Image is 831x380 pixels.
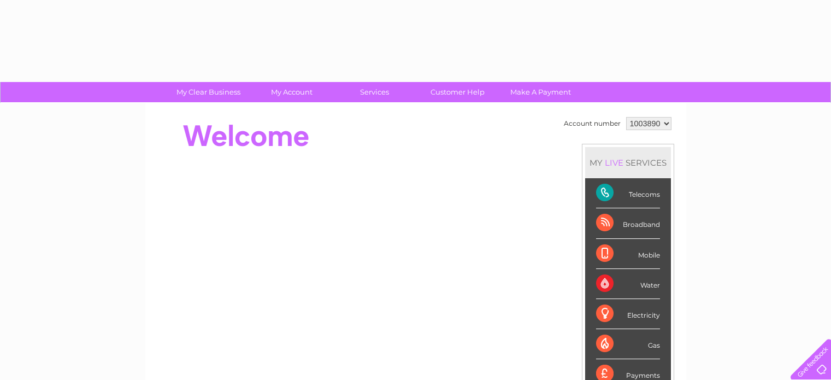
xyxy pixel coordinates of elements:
div: Water [596,269,660,299]
div: MY SERVICES [585,147,671,178]
div: Gas [596,329,660,359]
a: My Clear Business [163,82,254,102]
a: Make A Payment [496,82,586,102]
div: Broadband [596,208,660,238]
a: My Account [246,82,337,102]
a: Services [329,82,420,102]
div: LIVE [603,157,626,168]
div: Mobile [596,239,660,269]
a: Customer Help [412,82,503,102]
div: Electricity [596,299,660,329]
td: Account number [561,114,623,133]
div: Telecoms [596,178,660,208]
